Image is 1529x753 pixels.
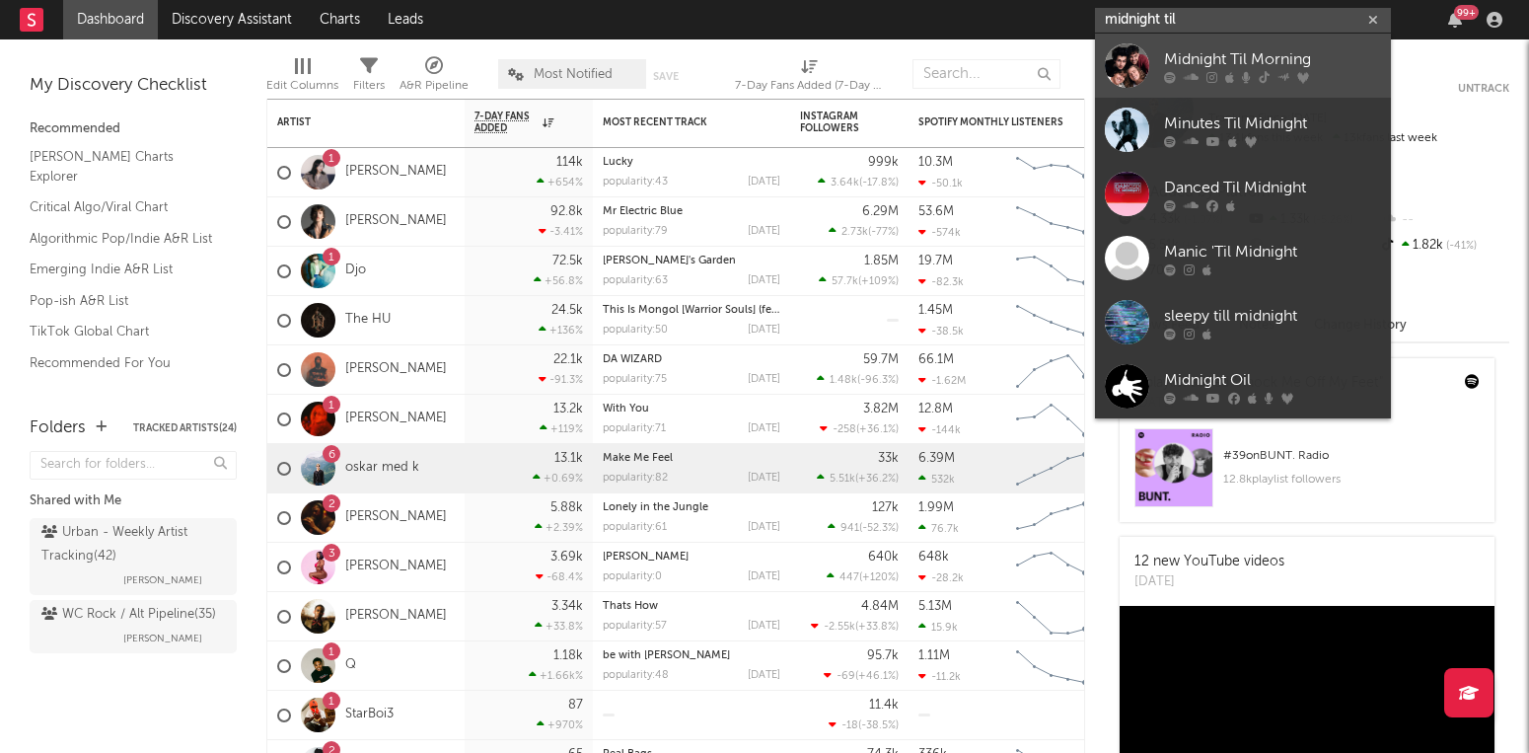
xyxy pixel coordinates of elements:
[918,353,954,366] div: 66.1M
[837,671,855,682] span: -69
[539,373,583,386] div: -91.3 %
[30,489,237,513] div: Shared with Me
[30,117,237,141] div: Recommended
[918,571,964,584] div: -28.2k
[603,621,667,632] div: popularity: 57
[603,404,780,414] div: With You
[123,568,202,592] span: [PERSON_NAME]
[862,523,896,534] span: -52.3 %
[1007,197,1096,247] svg: Chart title
[400,74,469,98] div: A&R Pipeline
[1164,47,1381,71] div: Midnight Til Morning
[1007,148,1096,197] svg: Chart title
[552,255,583,267] div: 72.5k
[603,206,683,217] a: Mr Electric Blue
[748,325,780,336] div: [DATE]
[30,290,217,312] a: Pop-ish A&R List
[345,460,419,477] a: oskar med k
[345,559,447,575] a: [PERSON_NAME]
[603,571,662,582] div: popularity: 0
[871,227,896,238] span: -77 %
[841,227,868,238] span: 2.73k
[800,111,869,134] div: Instagram Followers
[863,403,899,415] div: 3.82M
[1095,98,1391,162] a: Minutes Til Midnight
[817,373,899,386] div: ( )
[827,570,899,583] div: ( )
[41,521,220,568] div: Urban - Weekly Artist Tracking ( 42 )
[556,156,583,169] div: 114k
[534,274,583,287] div: +56.8 %
[539,225,583,238] div: -3.41 %
[828,521,899,534] div: ( )
[551,600,583,613] div: 3.34k
[861,600,899,613] div: 4.84M
[30,259,217,280] a: Emerging Indie A&R List
[829,225,899,238] div: ( )
[345,509,447,526] a: [PERSON_NAME]
[603,256,736,266] a: [PERSON_NAME]'s Garden
[918,116,1066,128] div: Spotify Monthly Listeners
[868,156,899,169] div: 999k
[860,375,896,386] span: -96.3 %
[858,622,896,633] span: +33.8 %
[1007,395,1096,444] svg: Chart title
[918,403,953,415] div: 12.8M
[353,74,385,98] div: Filters
[859,424,896,435] span: +36.1 %
[537,176,583,188] div: +654 %
[818,176,899,188] div: ( )
[912,59,1060,89] input: Search...
[345,312,391,329] a: The HU
[858,474,896,485] span: +36.2 %
[529,669,583,682] div: +1.66k %
[603,374,667,385] div: popularity: 75
[539,324,583,337] div: +136 %
[820,422,899,435] div: ( )
[863,353,899,366] div: 59.7M
[603,206,780,217] div: Mr Electric Blue
[400,49,469,107] div: A&R Pipeline
[30,321,217,342] a: TikTok Global Chart
[1095,34,1391,98] a: Midnight Til Morning
[603,423,666,434] div: popularity: 71
[918,621,958,634] div: 15.9k
[1095,8,1391,33] input: Search for artists
[1007,493,1096,543] svg: Chart title
[1164,176,1381,199] div: Danced Til Midnight
[864,255,899,267] div: 1.85M
[551,304,583,317] div: 24.5k
[918,226,961,239] div: -574k
[30,74,237,98] div: My Discovery Checklist
[819,274,899,287] div: ( )
[603,157,633,168] a: Lucky
[1095,354,1391,418] a: Midnight Oil
[858,671,896,682] span: +46.1 %
[861,276,896,287] span: +109 %
[918,501,954,514] div: 1.99M
[534,68,613,81] span: Most Notified
[748,670,780,681] div: [DATE]
[537,718,583,731] div: +970 %
[603,601,658,612] a: Thats How
[748,226,780,237] div: [DATE]
[603,354,662,365] a: DA WIZARD
[554,452,583,465] div: 13.1k
[833,424,856,435] span: -258
[862,178,896,188] span: -17.8 %
[1007,641,1096,691] svg: Chart title
[1164,304,1381,328] div: sleepy till midnight
[830,474,855,485] span: 5.51k
[862,205,899,218] div: 6.29M
[918,551,949,564] div: 648k
[123,627,202,650] span: [PERSON_NAME]
[30,352,217,374] a: Recommended For You
[30,196,217,218] a: Critical Algo/Viral Chart
[1007,345,1096,395] svg: Chart title
[735,49,883,107] div: 7-Day Fans Added (7-Day Fans Added)
[603,650,780,661] div: be with ya
[1443,241,1477,252] span: -41 %
[1095,226,1391,290] a: Manic 'Til Midnight
[603,226,668,237] div: popularity: 79
[553,649,583,662] div: 1.18k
